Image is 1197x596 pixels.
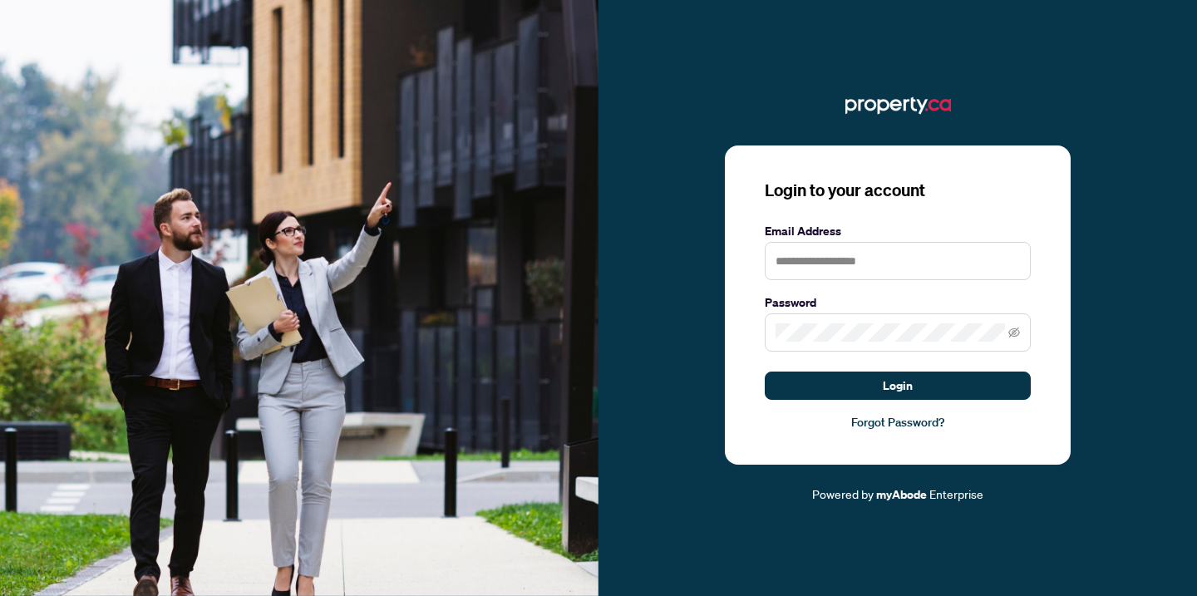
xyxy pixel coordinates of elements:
[765,293,1031,312] label: Password
[812,486,874,501] span: Powered by
[1008,327,1020,338] span: eye-invisible
[765,413,1031,431] a: Forgot Password?
[883,372,913,399] span: Login
[876,485,927,504] a: myAbode
[765,372,1031,400] button: Login
[845,92,951,119] img: ma-logo
[929,486,983,501] span: Enterprise
[765,179,1031,202] h3: Login to your account
[765,222,1031,240] label: Email Address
